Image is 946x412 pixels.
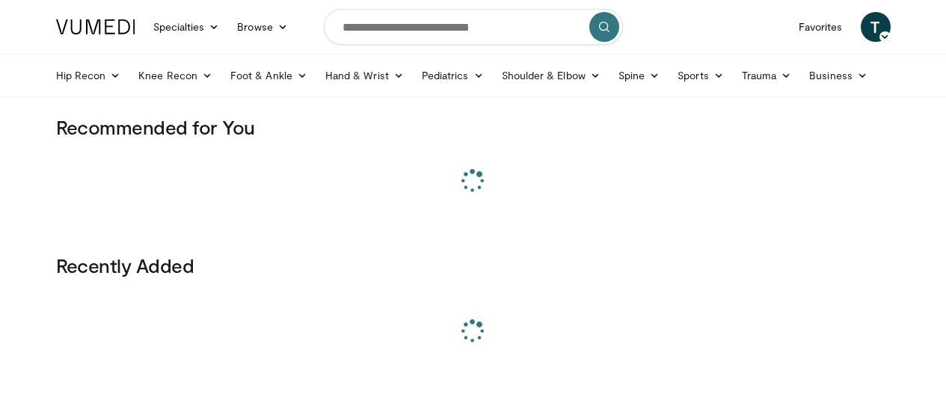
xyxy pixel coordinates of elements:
a: Shoulder & Elbow [493,61,609,90]
a: Pediatrics [413,61,493,90]
h3: Recently Added [56,253,891,277]
a: Knee Recon [129,61,221,90]
a: Hip Recon [47,61,130,90]
img: VuMedi Logo [56,19,135,34]
a: Specialties [144,12,229,42]
a: Browse [228,12,297,42]
a: Hand & Wrist [316,61,413,90]
h3: Recommended for You [56,115,891,139]
a: Business [800,61,876,90]
a: Favorites [790,12,852,42]
input: Search topics, interventions [324,9,623,45]
a: T [861,12,891,42]
a: Spine [609,61,669,90]
a: Sports [669,61,733,90]
a: Foot & Ankle [221,61,316,90]
a: Trauma [733,61,801,90]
